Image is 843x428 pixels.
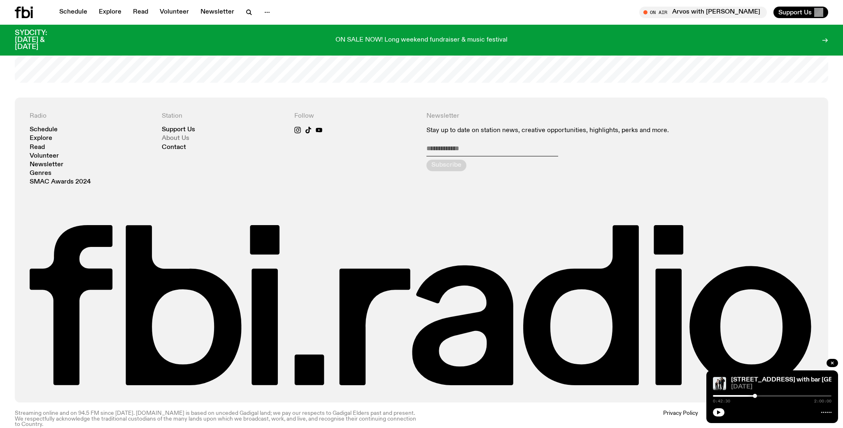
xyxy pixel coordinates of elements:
h3: SYDCITY: [DATE] & [DATE] [15,30,68,51]
a: Read [128,7,153,18]
button: Support Us [773,7,828,18]
a: Explore [94,7,126,18]
a: Schedule [54,7,92,18]
button: On AirArvos with [PERSON_NAME] [639,7,767,18]
button: Subscribe [426,160,466,171]
a: Support Us [162,127,195,133]
a: Privacy Policy [663,411,698,427]
span: Support Us [778,9,812,16]
a: Genres [30,170,51,177]
span: [DATE] [731,384,831,390]
a: Newsletter [196,7,239,18]
p: Streaming online and on 94.5 FM since [DATE]. [DOMAIN_NAME] is based on unceded Gadigal land; we ... [15,411,417,427]
span: 2:00:00 [814,399,831,403]
a: Schedule [30,127,58,133]
h4: Station [162,112,284,120]
a: Volunteer [30,153,59,159]
h4: Follow [294,112,417,120]
a: Volunteer [155,7,194,18]
h4: Newsletter [426,112,681,120]
p: ON SALE NOW! Long weekend fundraiser & music festival [335,37,508,44]
h4: Radio [30,112,152,120]
a: Newsletter [30,162,63,168]
span: 0:42:30 [713,399,730,403]
a: About Us [162,135,189,142]
a: Explore [30,135,52,142]
p: Stay up to date on station news, creative opportunities, highlights, perks and more. [426,127,681,135]
a: SMAC Awards 2024 [30,179,91,185]
a: Contact [162,144,186,151]
a: Read [30,144,45,151]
